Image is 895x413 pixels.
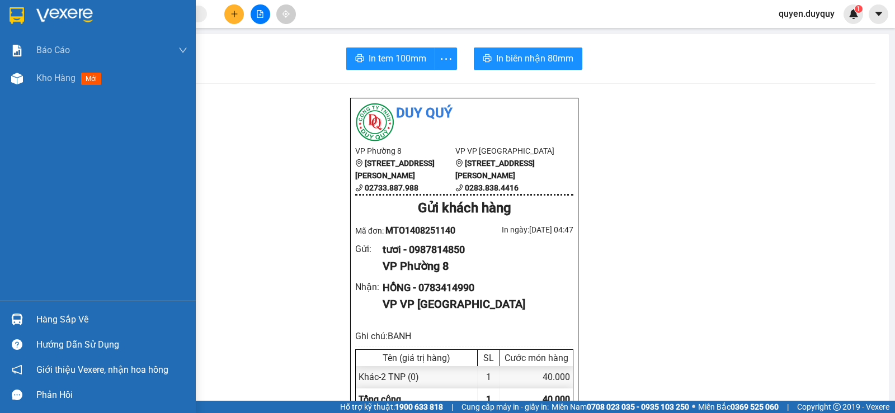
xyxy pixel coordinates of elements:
div: HỒNG [96,36,209,50]
b: [STREET_ADDRESS][PERSON_NAME] [355,159,435,180]
sup: 1 [855,5,863,13]
div: SL [481,353,497,363]
strong: 0708 023 035 - 0935 103 250 [587,402,689,411]
li: Duy Quý [355,103,573,124]
span: | [451,401,453,413]
div: 40.000 [500,366,573,388]
span: Nhận: [96,11,123,22]
div: Phản hồi [36,387,187,403]
span: aim [282,10,290,18]
span: Cước rồi : [8,73,50,85]
div: Phường 8 [10,10,88,23]
div: Hàng sắp về [36,311,187,328]
button: printerIn biên nhận 80mm [474,48,582,70]
button: caret-down [869,4,888,24]
span: mới [81,73,101,85]
span: quyen.duyquy [770,7,844,21]
span: notification [12,364,22,375]
div: 40.000 [8,72,89,86]
strong: 1900 633 818 [395,402,443,411]
b: 0283.838.4416 [465,183,519,192]
div: Cước món hàng [503,353,570,363]
strong: 0369 525 060 [731,402,779,411]
img: logo.jpg [355,103,394,142]
span: Báo cáo [36,43,70,57]
button: file-add [251,4,270,24]
div: Ghi chú: BANH [355,329,573,343]
div: Tên (giá trị hàng) [359,353,474,363]
div: tươi [10,23,88,36]
div: VP [GEOGRAPHIC_DATA] [96,10,209,36]
img: solution-icon [11,45,23,56]
span: 1 [856,5,860,13]
span: Khác - 2 TNP (0) [359,372,419,382]
li: VP Phường 8 [355,145,455,157]
div: VP Phường 8 [383,258,564,275]
span: 1 [486,394,491,405]
li: VP VP [GEOGRAPHIC_DATA] [455,145,555,157]
b: [STREET_ADDRESS][PERSON_NAME] [455,159,535,180]
div: VP VP [GEOGRAPHIC_DATA] [383,296,564,313]
b: 02733.887.988 [365,183,418,192]
span: MTO1408251140 [385,225,455,236]
span: Giới thiệu Vexere, nhận hoa hồng [36,363,168,377]
span: down [178,46,187,55]
span: file-add [256,10,264,18]
div: Hướng dẫn sử dụng [36,336,187,353]
button: aim [276,4,296,24]
span: ⚪️ [692,405,695,409]
img: warehouse-icon [11,314,23,325]
span: In tem 100mm [369,51,426,65]
div: tươi - 0987814850 [383,242,564,258]
div: 1 [478,366,500,388]
button: more [435,48,457,70]
img: icon-new-feature [849,9,859,19]
span: | [787,401,789,413]
span: environment [355,159,363,167]
span: phone [455,184,463,192]
span: Miền Bắc [698,401,779,413]
span: message [12,390,22,400]
div: Gửi : [355,242,383,256]
span: Gửi: [10,11,27,22]
span: printer [483,54,492,64]
img: logo-vxr [10,7,24,24]
span: Hỗ trợ kỹ thuật: [340,401,443,413]
span: 40.000 [543,394,570,405]
span: plus [230,10,238,18]
div: In ngày: [DATE] 04:47 [464,224,573,236]
div: Nhận : [355,280,383,294]
span: environment [455,159,463,167]
div: 0987814850 [10,36,88,52]
span: phone [355,184,363,192]
span: Miền Nam [552,401,689,413]
span: caret-down [874,9,884,19]
span: In biên nhận 80mm [496,51,573,65]
div: Mã đơn: [355,224,464,238]
div: 0783414990 [96,50,209,65]
span: copyright [833,403,841,411]
span: Tổng cộng [359,394,401,405]
div: HỒNG - 0783414990 [383,280,564,296]
span: Kho hàng [36,73,76,83]
span: question-circle [12,339,22,350]
button: plus [224,4,244,24]
span: Cung cấp máy in - giấy in: [461,401,549,413]
button: printerIn tem 100mm [346,48,435,70]
span: more [435,52,456,66]
div: Gửi khách hàng [355,198,573,219]
img: warehouse-icon [11,73,23,84]
span: printer [355,54,364,64]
